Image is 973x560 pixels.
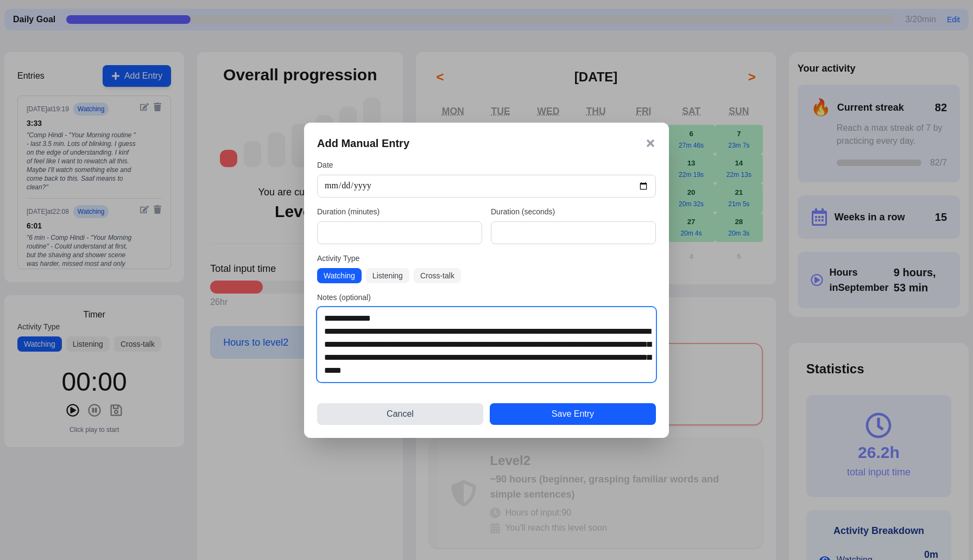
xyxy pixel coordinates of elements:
label: Notes (optional) [317,292,656,303]
label: Date [317,160,656,170]
button: Cancel [317,403,483,425]
button: Save Entry [490,403,656,425]
h3: Add Manual Entry [317,136,409,151]
button: Listening [366,268,409,283]
button: Cross-talk [414,268,461,283]
label: Duration (minutes) [317,206,482,217]
button: Watching [317,268,362,283]
label: Duration (seconds) [491,206,656,217]
label: Activity Type [317,253,656,264]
